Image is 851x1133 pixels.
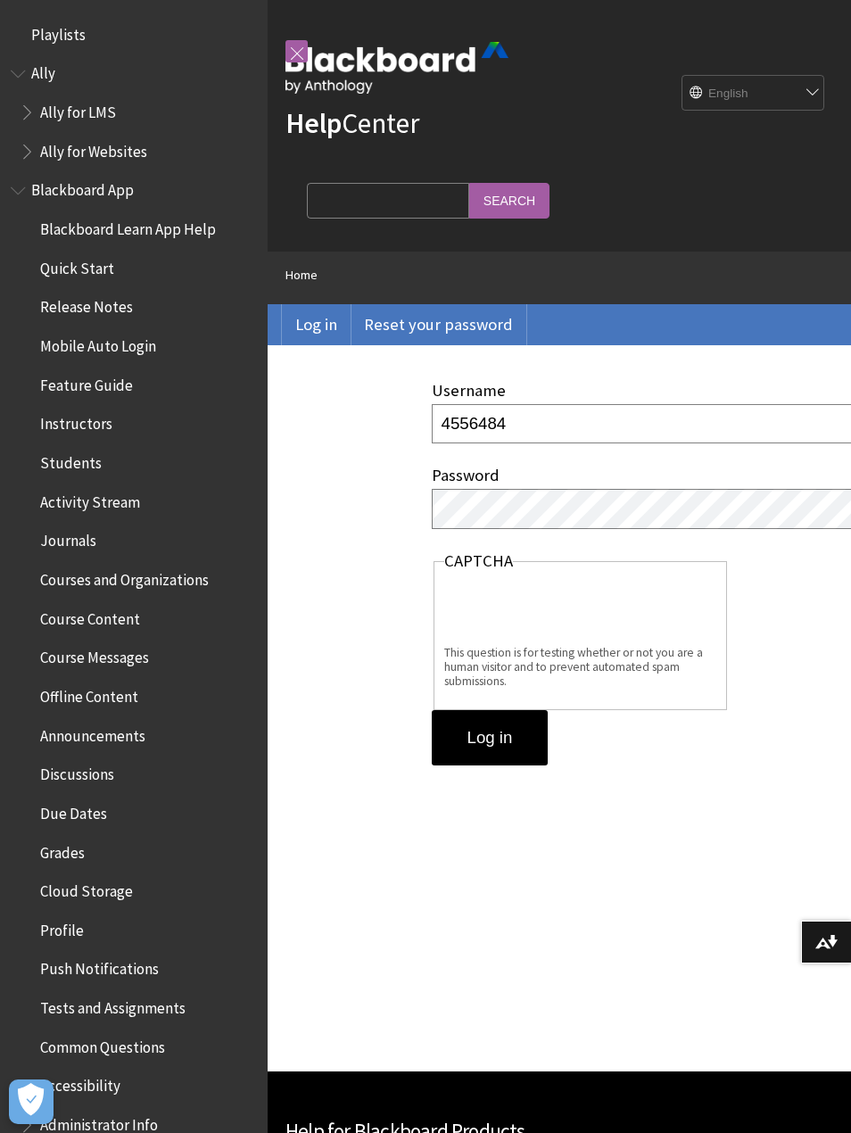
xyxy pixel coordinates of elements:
[285,105,419,141] a: HelpCenter
[40,643,149,667] span: Course Messages
[432,710,549,765] input: Log in
[40,136,147,161] span: Ally for Websites
[40,370,133,394] span: Feature Guide
[9,1079,54,1124] button: Open Preferences
[40,876,133,900] span: Cloud Storage
[40,682,138,706] span: Offline Content
[31,176,134,200] span: Blackboard App
[11,59,257,167] nav: Book outline for Anthology Ally Help
[40,409,112,434] span: Instructors
[40,526,96,550] span: Journals
[285,264,318,286] a: Home
[682,76,825,112] select: Site Language Selector
[40,448,102,472] span: Students
[285,42,508,94] img: Blackboard by Anthology
[351,304,526,345] a: Reset your password
[432,380,506,401] label: Username
[40,487,140,511] span: Activity Stream
[40,253,114,277] span: Quick Start
[11,20,257,50] nav: Book outline for Playlists
[444,646,715,688] div: This question is for testing whether or not you are a human visitor and to prevent automated spam...
[282,304,351,345] a: Log in
[40,565,209,589] span: Courses and Organizations
[31,59,55,83] span: Ally
[40,759,114,783] span: Discussions
[469,183,549,218] input: Search
[432,465,500,485] label: Password
[40,604,140,628] span: Course Content
[40,915,84,939] span: Profile
[444,576,715,646] iframe: reCAPTCHA
[40,1071,120,1096] span: Accessibility
[40,798,107,823] span: Due Dates
[40,331,156,355] span: Mobile Auto Login
[40,993,186,1017] span: Tests and Assignments
[40,721,145,745] span: Announcements
[40,97,116,121] span: Ally for LMS
[40,214,216,238] span: Blackboard Learn App Help
[40,838,85,862] span: Grades
[40,1032,165,1056] span: Common Questions
[444,551,513,571] legend: CAPTCHA
[31,20,86,44] span: Playlists
[40,293,133,317] span: Release Notes
[40,955,159,979] span: Push Notifications
[285,105,342,141] strong: Help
